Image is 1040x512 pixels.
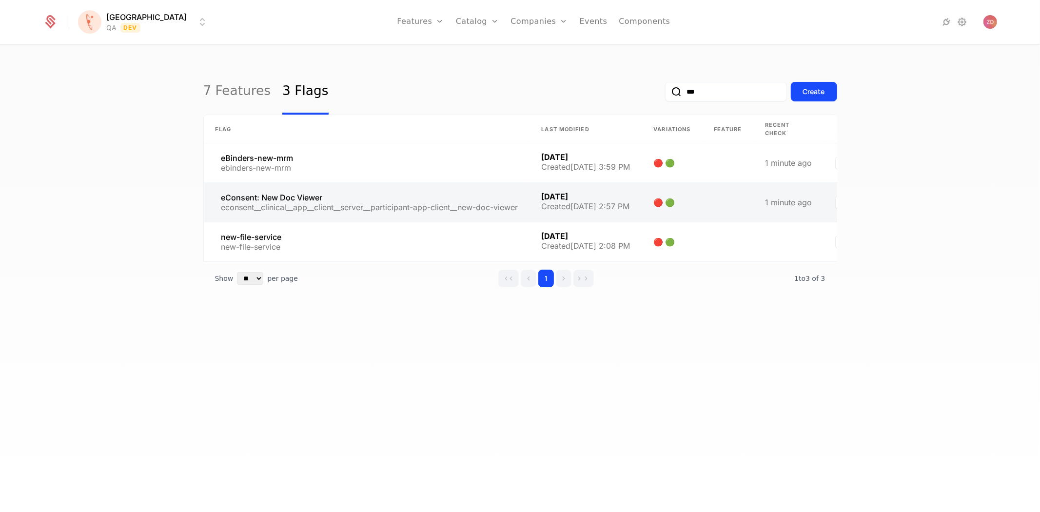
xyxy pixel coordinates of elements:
[81,11,208,33] button: Select environment
[215,274,234,283] span: Show
[573,270,594,287] button: Go to last page
[941,16,952,28] a: Integrations
[703,115,754,143] th: Feature
[983,15,997,29] img: Zlatko Despotovic
[106,11,187,23] span: [GEOGRAPHIC_DATA]
[794,275,821,282] span: 1 to 3 of
[203,69,271,115] a: 7 Features
[803,87,825,97] div: Create
[794,275,825,282] span: 3
[282,69,328,115] a: 3 Flags
[753,115,824,143] th: Recent check
[791,82,837,101] button: Create
[983,15,997,29] button: Open user button
[835,157,851,169] button: Select action
[237,272,263,285] select: Select page size
[521,270,536,287] button: Go to previous page
[956,16,968,28] a: Settings
[78,10,101,34] img: Florence
[106,23,117,33] div: QA
[835,196,851,209] button: Select action
[204,115,530,143] th: Flag
[530,115,642,143] th: Last Modified
[267,274,298,283] span: per page
[642,115,703,143] th: Variations
[498,270,519,287] button: Go to first page
[538,270,554,287] button: Go to page 1
[498,270,594,287] div: Page navigation
[120,23,140,33] span: Dev
[835,236,851,248] button: Select action
[203,262,837,295] div: Table pagination
[556,270,571,287] button: Go to next page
